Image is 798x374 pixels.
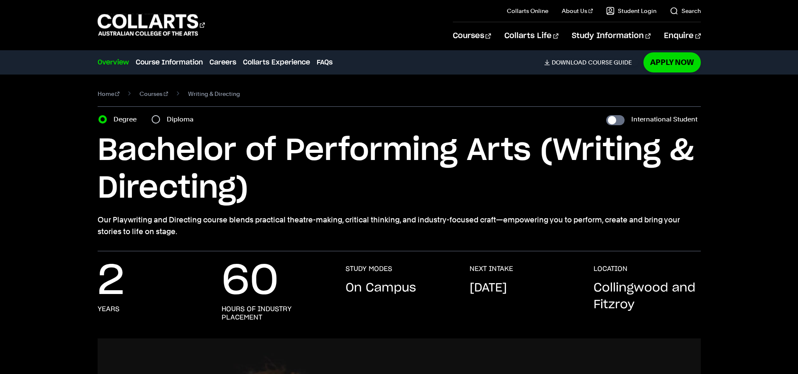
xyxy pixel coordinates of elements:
[222,265,279,298] p: 60
[562,7,593,15] a: About Us
[98,265,124,298] p: 2
[209,57,236,67] a: Careers
[346,265,392,273] h3: STUDY MODES
[670,7,701,15] a: Search
[504,22,558,50] a: Collarts Life
[470,280,507,297] p: [DATE]
[453,22,491,50] a: Courses
[98,214,701,237] p: Our Playwriting and Directing course blends practical theatre-making, critical thinking, and indu...
[136,57,203,67] a: Course Information
[139,88,168,100] a: Courses
[114,113,142,125] label: Degree
[507,7,548,15] a: Collarts Online
[544,59,638,66] a: DownloadCourse Guide
[346,280,416,297] p: On Campus
[664,22,700,50] a: Enquire
[606,7,656,15] a: Student Login
[98,305,119,313] h3: years
[317,57,333,67] a: FAQs
[188,88,240,100] span: Writing & Directing
[594,280,701,313] p: Collingwood and Fitzroy
[98,132,701,207] h1: Bachelor of Performing Arts (Writing & Directing)
[631,113,697,125] label: International Student
[98,88,120,100] a: Home
[243,57,310,67] a: Collarts Experience
[572,22,651,50] a: Study Information
[98,13,205,37] div: Go to homepage
[594,265,628,273] h3: LOCATION
[98,57,129,67] a: Overview
[167,113,199,125] label: Diploma
[643,52,701,72] a: Apply Now
[552,59,586,66] span: Download
[470,265,513,273] h3: NEXT INTAKE
[222,305,329,322] h3: hours of industry placement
